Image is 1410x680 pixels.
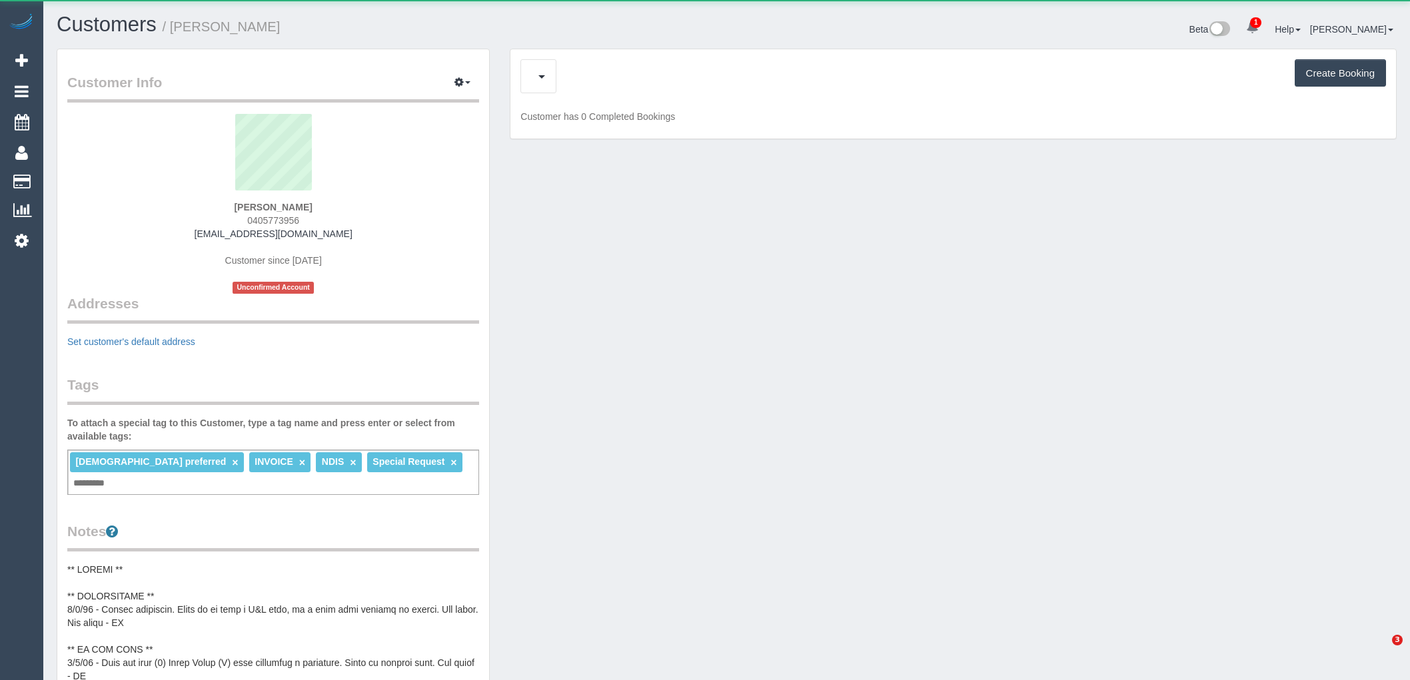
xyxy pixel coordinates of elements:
[1392,635,1403,645] span: 3
[163,19,281,34] small: / [PERSON_NAME]
[350,457,356,468] a: ×
[520,110,1386,123] p: Customer has 0 Completed Bookings
[67,416,479,443] label: To attach a special tag to this Customer, type a tag name and press enter or select from availabl...
[1365,635,1397,667] iframe: Intercom live chat
[67,375,479,405] legend: Tags
[234,202,312,212] strong: [PERSON_NAME]
[57,13,157,36] a: Customers
[1295,59,1386,87] button: Create Booking
[1310,24,1393,35] a: [PERSON_NAME]
[1250,17,1261,28] span: 1
[1275,24,1301,35] a: Help
[195,228,352,239] a: [EMAIL_ADDRESS][DOMAIN_NAME]
[67,521,479,551] legend: Notes
[1239,13,1265,43] a: 1
[67,336,195,347] a: Set customer's default address
[75,456,226,467] span: [DEMOGRAPHIC_DATA] preferred
[450,457,456,468] a: ×
[247,215,299,226] span: 0405773956
[299,457,305,468] a: ×
[8,13,35,32] img: Automaid Logo
[67,73,479,103] legend: Customer Info
[1208,21,1230,39] img: New interface
[255,456,293,467] span: INVOICE
[322,456,344,467] span: NDIS
[233,282,314,293] span: Unconfirmed Account
[372,456,444,467] span: Special Request
[225,255,322,266] span: Customer since [DATE]
[1189,24,1231,35] a: Beta
[232,457,238,468] a: ×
